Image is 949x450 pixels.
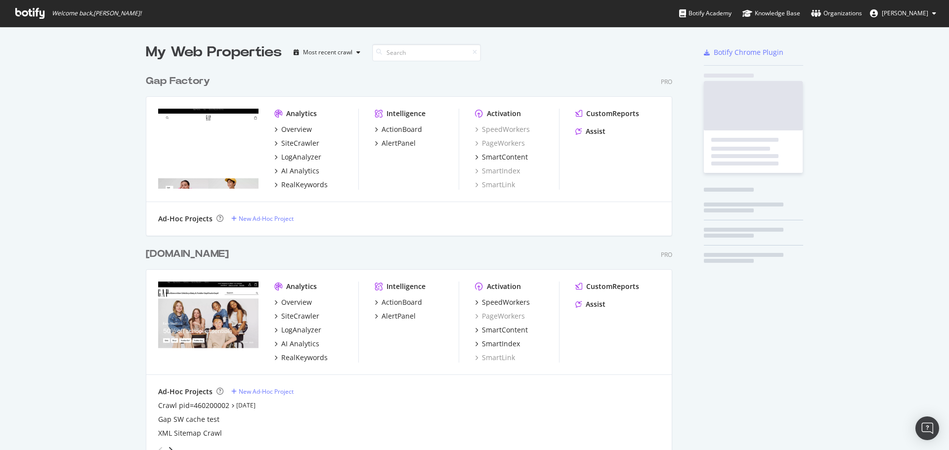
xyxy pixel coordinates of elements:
a: LogAnalyzer [274,325,321,335]
div: Overview [281,297,312,307]
span: Welcome back, [PERSON_NAME] ! [52,9,141,17]
div: Analytics [286,282,317,291]
a: LogAnalyzer [274,152,321,162]
div: SpeedWorkers [482,297,530,307]
a: [DOMAIN_NAME] [146,247,233,261]
a: CustomReports [575,109,639,119]
div: ActionBoard [382,124,422,134]
div: Botify Academy [679,8,732,18]
a: SmartIndex [475,339,520,349]
div: Gap Factory [146,74,210,88]
div: Pro [661,78,672,86]
a: XML Sitemap Crawl [158,428,222,438]
div: RealKeywords [281,353,328,363]
div: Overview [281,124,312,134]
div: Activation [487,109,521,119]
input: Search [372,44,481,61]
a: SpeedWorkers [475,297,530,307]
div: My Web Properties [146,42,282,62]
a: ActionBoard [375,124,422,134]
a: RealKeywords [274,353,328,363]
div: AlertPanel [382,138,416,148]
div: SmartContent [482,325,528,335]
button: Most recent crawl [290,44,364,60]
img: Gapfactory.com [158,109,259,189]
div: CustomReports [586,282,639,291]
a: Crawl pid=460200002 [158,401,229,410]
div: Intelligence [387,109,426,119]
div: New Ad-Hoc Project [239,214,294,223]
div: CustomReports [586,109,639,119]
a: Gap SW cache test [158,414,219,424]
div: AlertPanel [382,311,416,321]
a: PageWorkers [475,311,525,321]
div: SiteCrawler [281,311,319,321]
a: Overview [274,124,312,134]
a: Overview [274,297,312,307]
div: SmartIndex [482,339,520,349]
a: SiteCrawler [274,138,319,148]
div: Open Intercom Messenger [915,416,939,440]
a: Gap Factory [146,74,214,88]
div: Activation [487,282,521,291]
span: Janette Fuentes [882,9,928,17]
div: Assist [586,299,605,309]
div: Assist [586,126,605,136]
div: Organizations [811,8,862,18]
a: SmartLink [475,180,515,190]
div: LogAnalyzer [281,325,321,335]
div: AI Analytics [281,339,319,349]
div: Botify Chrome Plugin [714,47,783,57]
a: SiteCrawler [274,311,319,321]
a: AlertPanel [375,311,416,321]
div: LogAnalyzer [281,152,321,162]
a: Botify Chrome Plugin [704,47,783,57]
a: [DATE] [236,401,256,409]
div: SmartContent [482,152,528,162]
div: AI Analytics [281,166,319,176]
a: CustomReports [575,282,639,291]
img: Gap.com [158,282,259,362]
div: ActionBoard [382,297,422,307]
a: SmartContent [475,325,528,335]
a: RealKeywords [274,180,328,190]
div: RealKeywords [281,180,328,190]
div: Pro [661,250,672,259]
div: Most recent crawl [303,49,352,55]
a: New Ad-Hoc Project [231,387,294,396]
button: [PERSON_NAME] [862,5,944,21]
div: Ad-Hoc Projects [158,387,213,397]
div: Knowledge Base [742,8,800,18]
div: SiteCrawler [281,138,319,148]
div: [DOMAIN_NAME] [146,247,229,261]
a: Assist [575,299,605,309]
a: SmartContent [475,152,528,162]
a: SmartLink [475,353,515,363]
a: PageWorkers [475,138,525,148]
a: Assist [575,126,605,136]
div: Ad-Hoc Projects [158,214,213,224]
a: New Ad-Hoc Project [231,214,294,223]
a: ActionBoard [375,297,422,307]
a: AlertPanel [375,138,416,148]
a: SmartIndex [475,166,520,176]
a: SpeedWorkers [475,124,530,134]
div: Intelligence [387,282,426,291]
a: AI Analytics [274,339,319,349]
div: Analytics [286,109,317,119]
div: New Ad-Hoc Project [239,387,294,396]
a: AI Analytics [274,166,319,176]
